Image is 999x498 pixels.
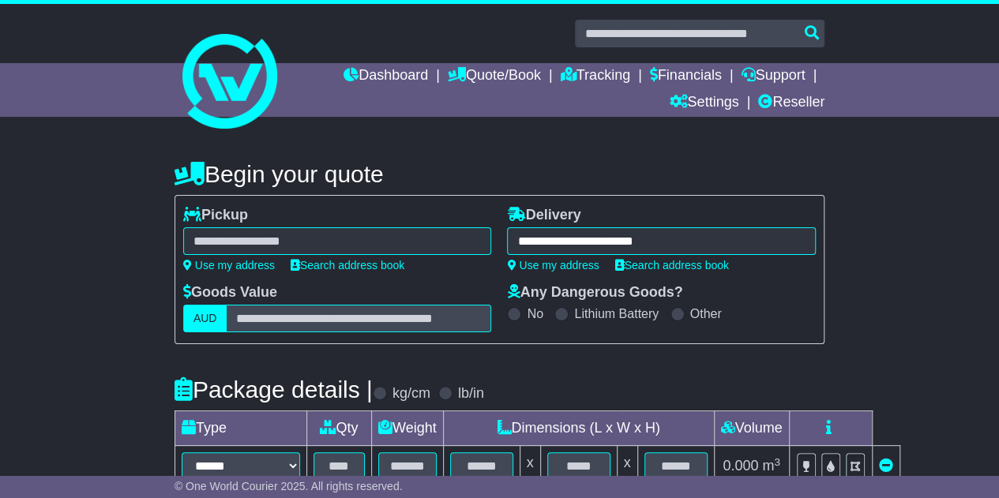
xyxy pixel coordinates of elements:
label: Any Dangerous Goods? [507,284,682,301]
td: Dimensions (L x W x H) [443,411,714,446]
td: Type [175,411,306,446]
label: No [527,306,543,321]
a: Support [741,63,805,90]
label: AUD [183,305,227,332]
label: Lithium Battery [574,306,659,321]
a: Dashboard [344,63,428,90]
td: Volume [714,411,789,446]
td: x [520,446,540,487]
a: Use my address [507,259,599,271]
a: Search address book [615,259,729,271]
a: Settings [669,90,738,117]
label: Delivery [507,207,580,224]
a: Tracking [561,63,630,90]
label: kg/cm [392,385,430,403]
span: m [762,458,780,474]
a: Quote/Book [448,63,541,90]
h4: Begin your quote [175,161,824,187]
label: lb/in [458,385,484,403]
a: Remove this item [879,458,893,474]
label: Other [690,306,722,321]
span: 0.000 [723,458,758,474]
a: Search address book [291,259,404,271]
label: Pickup [183,207,248,224]
span: © One World Courier 2025. All rights reserved. [175,480,403,492]
td: Qty [306,411,371,446]
a: Reseller [758,90,824,117]
sup: 3 [774,456,780,468]
h4: Package details | [175,376,373,403]
a: Financials [650,63,722,90]
label: Goods Value [183,284,277,301]
a: Use my address [183,259,275,271]
td: Weight [371,411,443,446]
td: x [617,446,637,487]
